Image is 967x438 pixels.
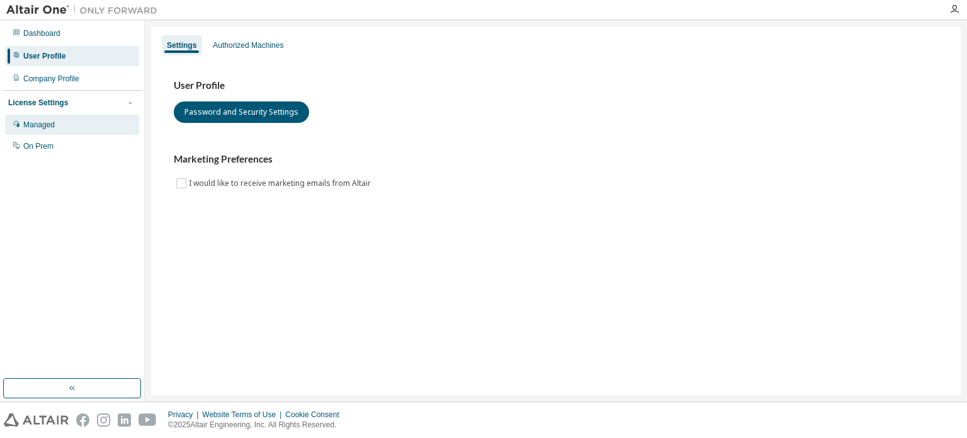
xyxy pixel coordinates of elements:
[174,153,938,166] h3: Marketing Preferences
[168,420,347,430] p: © 2025 Altair Engineering, Inc. All Rights Reserved.
[23,141,54,151] div: On Prem
[23,120,55,130] div: Managed
[6,4,164,16] img: Altair One
[167,40,196,50] div: Settings
[4,413,69,427] img: altair_logo.svg
[174,101,309,123] button: Password and Security Settings
[23,28,60,38] div: Dashboard
[202,410,285,420] div: Website Terms of Use
[118,413,131,427] img: linkedin.svg
[285,410,346,420] div: Cookie Consent
[23,74,79,84] div: Company Profile
[174,79,938,92] h3: User Profile
[139,413,157,427] img: youtube.svg
[8,98,68,108] div: License Settings
[213,40,283,50] div: Authorized Machines
[189,176,373,191] label: I would like to receive marketing emails from Altair
[168,410,202,420] div: Privacy
[23,51,65,61] div: User Profile
[76,413,89,427] img: facebook.svg
[97,413,110,427] img: instagram.svg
